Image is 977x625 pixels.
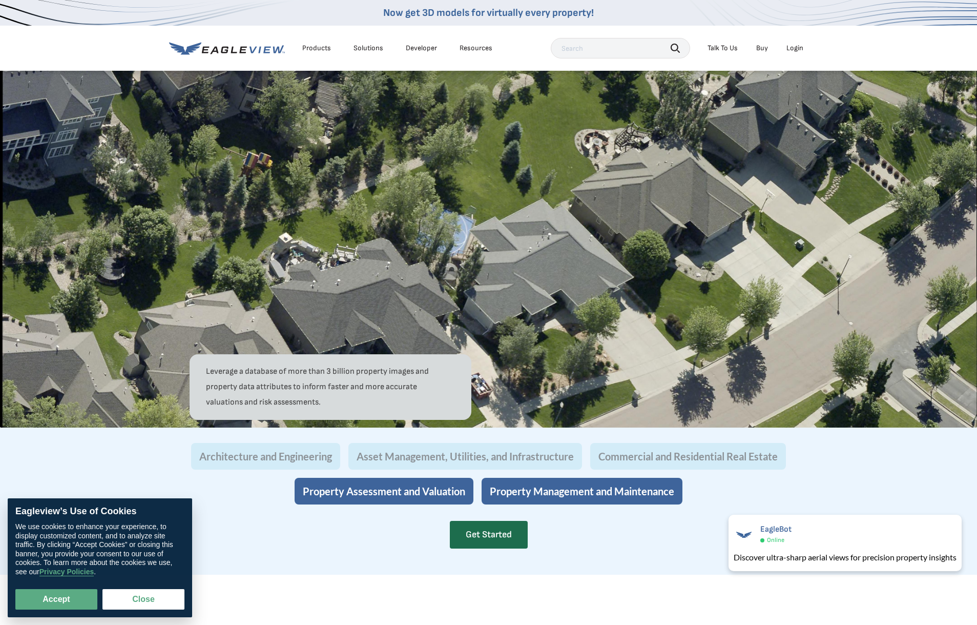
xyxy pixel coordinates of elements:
a: Get Started [450,521,528,549]
a: Privacy Policies [39,568,94,576]
img: EagleBot [734,525,754,545]
a: Developer [406,44,437,53]
div: Eagleview’s Use of Cookies [15,506,184,517]
button: Property Management and Maintenance [482,478,682,505]
div: Talk To Us [708,44,738,53]
button: Asset Management, Utilities, and Infrastructure [348,443,582,470]
button: Close [102,589,184,610]
input: Search [551,38,690,58]
div: Discover ultra-sharp aerial views for precision property insights [734,551,957,563]
div: Login [786,44,803,53]
p: Leverage a database of more than 3 billion property images and property data attributes to inform... [206,364,455,410]
button: Architecture and Engineering [191,443,340,470]
div: Products [302,44,331,53]
div: We use cookies to enhance your experience, to display customized content, and to analyze site tra... [15,522,184,576]
div: Solutions [354,44,383,53]
span: Online [767,536,784,544]
span: EagleBot [760,525,792,534]
button: Commercial and Residential Real Estate [590,443,786,470]
a: Now get 3D models for virtually every property! [383,7,594,19]
button: Accept [15,589,97,610]
a: Buy [756,44,768,53]
div: Resources [460,44,492,53]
